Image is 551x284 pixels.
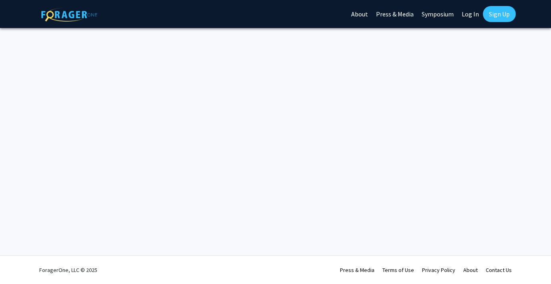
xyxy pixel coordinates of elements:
[340,266,374,274] a: Press & Media
[382,266,414,274] a: Terms of Use
[422,266,455,274] a: Privacy Policy
[41,8,97,22] img: ForagerOne Logo
[463,266,478,274] a: About
[39,256,97,284] div: ForagerOne, LLC © 2025
[486,266,512,274] a: Contact Us
[483,6,516,22] a: Sign Up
